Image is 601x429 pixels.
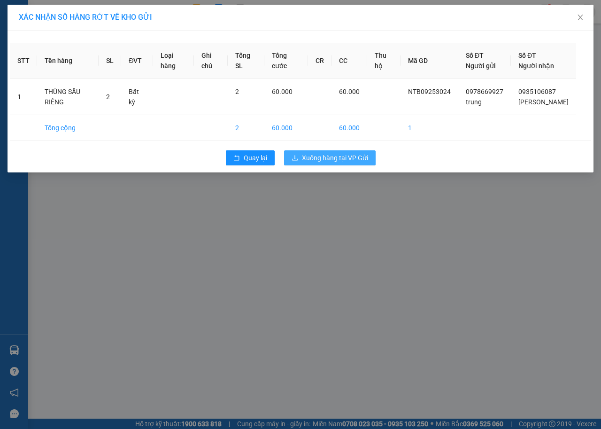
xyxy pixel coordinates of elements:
span: Quay lại [244,153,267,163]
span: download [292,155,298,162]
span: XÁC NHẬN SỐ HÀNG RỚT VỀ KHO GỬI [19,13,152,22]
td: Bất kỳ [121,79,153,115]
span: 2 [106,93,110,101]
th: Loại hàng [153,43,193,79]
span: 2 [235,88,239,95]
button: rollbackQuay lại [226,150,275,165]
th: Tổng cước [264,43,308,79]
td: 60.000 [264,115,308,141]
th: Tên hàng [37,43,99,79]
th: CR [308,43,331,79]
button: Close [567,5,593,31]
th: CC [331,43,367,79]
th: Mã GD [401,43,458,79]
span: 0935106087 [518,88,556,95]
td: 60.000 [331,115,367,141]
span: Xuống hàng tại VP Gửi [302,153,368,163]
span: Số ĐT [466,52,484,59]
span: NTB09253024 [408,88,451,95]
span: [PERSON_NAME] [518,98,569,106]
th: Ghi chú [194,43,228,79]
th: SL [99,43,121,79]
span: 0978669927 [466,88,503,95]
th: Tổng SL [228,43,264,79]
td: 1 [401,115,458,141]
button: downloadXuống hàng tại VP Gửi [284,150,376,165]
th: ĐVT [121,43,153,79]
td: Tổng cộng [37,115,99,141]
td: 1 [10,79,37,115]
span: Người gửi [466,62,496,70]
span: 60.000 [272,88,293,95]
span: rollback [233,155,240,162]
span: 60.000 [339,88,360,95]
td: THÙNG SẦU RIÊNG [37,79,99,115]
td: 2 [228,115,264,141]
span: Người nhận [518,62,554,70]
span: close [577,14,584,21]
span: Số ĐT [518,52,536,59]
span: trung [466,98,482,106]
th: STT [10,43,37,79]
th: Thu hộ [367,43,401,79]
